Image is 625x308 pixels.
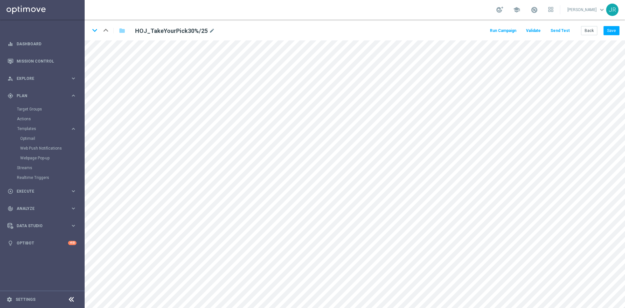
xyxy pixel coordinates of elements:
a: Settings [16,298,35,301]
i: mode_edit [209,27,215,35]
div: Templates [17,127,70,131]
div: Web Push Notifications [20,143,84,153]
div: Actions [17,114,84,124]
button: Templates keyboard_arrow_right [17,126,77,131]
button: person_search Explore keyboard_arrow_right [7,76,77,81]
div: Execute [7,188,70,194]
a: Optibot [17,234,68,252]
button: folder [118,25,126,36]
button: equalizer Dashboard [7,41,77,47]
span: keyboard_arrow_down [598,6,605,13]
div: Data Studio [7,223,70,229]
i: folder [119,27,125,35]
a: Actions [17,116,68,122]
div: Plan [7,93,70,99]
button: Send Test [549,26,571,35]
i: person_search [7,76,13,81]
a: Streams [17,165,68,170]
div: JR [606,4,618,16]
i: keyboard_arrow_right [70,188,76,194]
button: gps_fixed Plan keyboard_arrow_right [7,93,77,98]
a: Mission Control [17,52,76,70]
div: Mission Control [7,52,76,70]
button: Run Campaign [489,26,517,35]
div: Analyze [7,206,70,212]
i: equalizer [7,41,13,47]
div: Streams [17,163,84,173]
span: Analyze [17,207,70,211]
button: Mission Control [7,59,77,64]
a: Optimail [20,136,68,141]
i: keyboard_arrow_down [90,25,100,35]
button: lightbulb Optibot +10 [7,241,77,246]
div: Target Groups [17,104,84,114]
button: Data Studio keyboard_arrow_right [7,223,77,228]
a: Webpage Pop-up [20,155,68,161]
a: Realtime Triggers [17,175,68,180]
span: school [513,6,520,13]
div: Templates [17,124,84,163]
div: Optimail [20,134,84,143]
span: Explore [17,77,70,81]
a: [PERSON_NAME]keyboard_arrow_down [567,5,606,15]
i: keyboard_arrow_right [70,205,76,212]
div: Optibot [7,234,76,252]
div: Realtime Triggers [17,173,84,183]
button: Validate [525,26,542,35]
a: Target Groups [17,107,68,112]
button: play_circle_outline Execute keyboard_arrow_right [7,189,77,194]
a: Web Push Notifications [20,146,68,151]
a: Dashboard [17,35,76,52]
div: +10 [68,241,76,245]
div: Explore [7,76,70,81]
span: Execute [17,189,70,193]
span: Validate [526,28,541,33]
h2: HOJ_TakeYourPick30%/25 [135,27,208,35]
span: Data Studio [17,224,70,228]
i: gps_fixed [7,93,13,99]
button: track_changes Analyze keyboard_arrow_right [7,206,77,211]
i: keyboard_arrow_right [70,75,76,81]
span: Templates [17,127,64,131]
i: play_circle_outline [7,188,13,194]
button: Save [604,26,619,35]
div: Dashboard [7,35,76,52]
span: Plan [17,94,70,98]
i: lightbulb [7,240,13,246]
i: keyboard_arrow_right [70,93,76,99]
button: Back [581,26,597,35]
i: keyboard_arrow_right [70,126,76,132]
i: settings [7,297,12,302]
i: keyboard_arrow_right [70,223,76,229]
i: track_changes [7,206,13,212]
div: Webpage Pop-up [20,153,84,163]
